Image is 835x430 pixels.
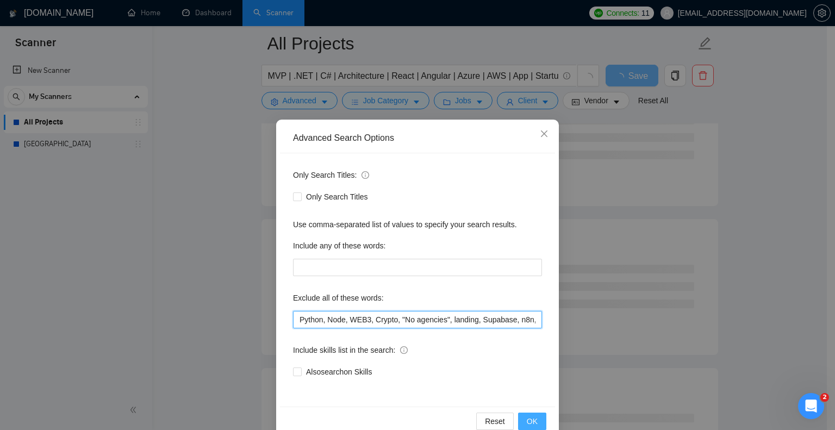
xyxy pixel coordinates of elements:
[293,344,408,356] span: Include skills list in the search:
[293,132,542,144] div: Advanced Search Options
[302,191,372,203] span: Only Search Titles
[540,129,549,138] span: close
[529,120,559,149] button: Close
[485,415,505,427] span: Reset
[293,237,385,254] label: Include any of these words:
[476,413,514,430] button: Reset
[798,393,824,419] iframe: Intercom live chat
[527,415,538,427] span: OK
[400,346,408,354] span: info-circle
[302,366,376,378] span: Also search on Skills
[362,171,369,179] span: info-circle
[820,393,829,402] span: 2
[518,413,546,430] button: OK
[293,169,369,181] span: Only Search Titles:
[293,289,384,307] label: Exclude all of these words:
[293,219,542,230] div: Use comma-separated list of values to specify your search results.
